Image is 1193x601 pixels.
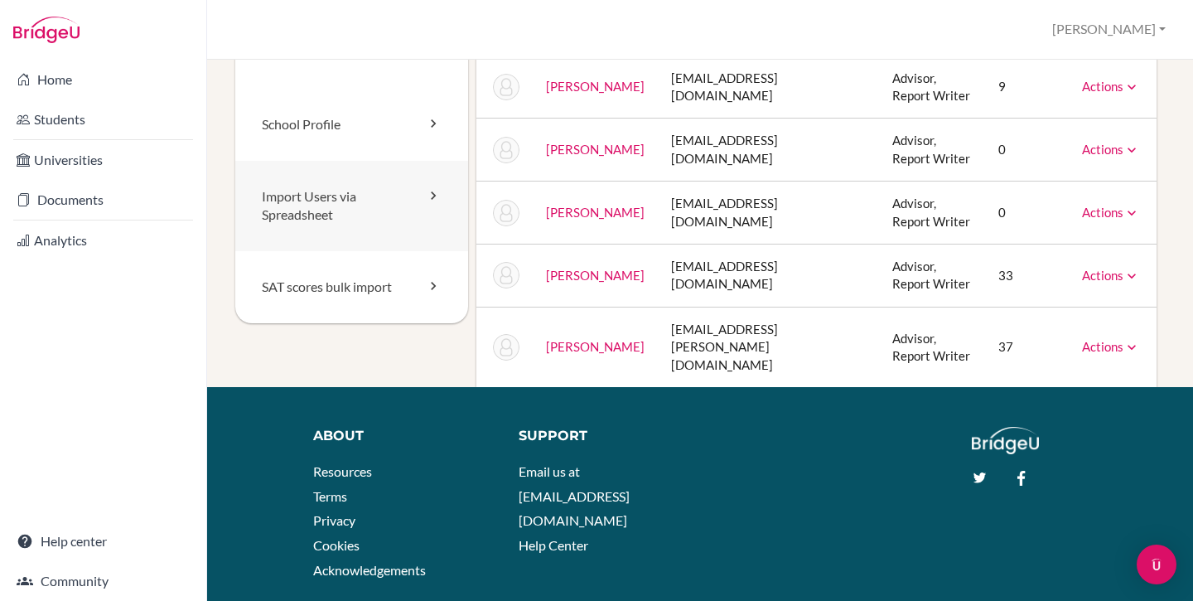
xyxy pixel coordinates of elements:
[985,307,1069,387] td: 37
[519,537,588,553] a: Help Center
[313,537,360,553] a: Cookies
[1082,268,1140,283] a: Actions
[3,525,203,558] a: Help center
[3,565,203,598] a: Community
[546,142,645,157] a: [PERSON_NAME]
[546,339,645,354] a: [PERSON_NAME]
[658,56,880,119] td: [EMAIL_ADDRESS][DOMAIN_NAME]
[493,334,519,361] img: Deepak Upreti
[546,79,645,94] a: [PERSON_NAME]
[1082,79,1140,94] a: Actions
[3,103,203,136] a: Students
[658,119,880,182] td: [EMAIL_ADDRESS][DOMAIN_NAME]
[972,427,1039,454] img: logo_white@2x-f4f0deed5e89b7ecb1c2cc34c3e3d731f90f0f143d5ea2071677605dd97b5244.png
[519,463,630,528] a: Email us at [EMAIL_ADDRESS][DOMAIN_NAME]
[313,512,355,528] a: Privacy
[879,182,985,245] td: Advisor, Report Writer
[493,200,519,226] img: Francis Okechukwu
[313,488,347,504] a: Terms
[313,463,372,479] a: Resources
[313,427,495,446] div: About
[879,307,985,387] td: Advisor, Report Writer
[1137,545,1176,584] div: Open Intercom Messenger
[985,245,1069,308] td: 33
[3,63,203,96] a: Home
[985,182,1069,245] td: 0
[493,137,519,163] img: Sharu Jacob
[235,89,468,161] a: School Profile
[546,205,645,220] a: [PERSON_NAME]
[493,74,519,100] img: Sandeep Ghosh
[546,268,645,283] a: [PERSON_NAME]
[1045,14,1173,45] button: [PERSON_NAME]
[985,119,1069,182] td: 0
[985,56,1069,119] td: 9
[658,182,880,245] td: [EMAIL_ADDRESS][DOMAIN_NAME]
[1082,339,1140,354] a: Actions
[879,56,985,119] td: Advisor, Report Writer
[493,262,519,288] img: Komal Singh
[3,224,203,257] a: Analytics
[879,119,985,182] td: Advisor, Report Writer
[3,143,203,177] a: Universities
[658,307,880,387] td: [EMAIL_ADDRESS][PERSON_NAME][DOMAIN_NAME]
[1082,205,1140,220] a: Actions
[235,251,468,323] a: SAT scores bulk import
[658,245,880,308] td: [EMAIL_ADDRESS][DOMAIN_NAME]
[3,183,203,216] a: Documents
[313,562,426,578] a: Acknowledgements
[235,161,468,252] a: Import Users via Spreadsheet
[879,245,985,308] td: Advisor, Report Writer
[13,17,80,43] img: Bridge-U
[1082,142,1140,157] a: Actions
[519,427,688,446] div: Support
